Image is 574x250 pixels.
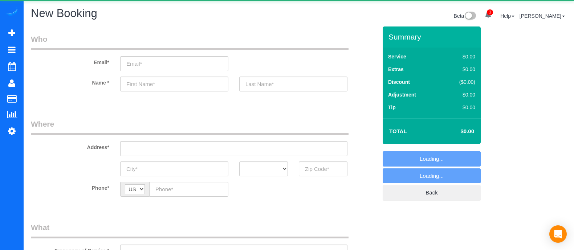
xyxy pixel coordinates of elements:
div: $0.00 [444,91,475,98]
label: Phone* [25,182,115,192]
input: First Name* [120,77,228,91]
a: [PERSON_NAME] [520,13,565,19]
label: Service [388,53,406,60]
a: Beta [454,13,476,19]
label: Extras [388,66,404,73]
label: Adjustment [388,91,416,98]
div: ($0.00) [444,78,475,86]
h3: Summary [388,33,477,41]
img: Automaid Logo [4,7,19,17]
input: Email* [120,56,228,71]
strong: Total [389,128,407,134]
img: New interface [464,12,476,21]
a: 1 [481,7,495,23]
label: Address* [25,141,115,151]
legend: What [31,222,349,238]
legend: Who [31,34,349,50]
div: Open Intercom Messenger [549,225,567,243]
label: Email* [25,56,115,66]
span: 1 [487,9,493,15]
a: Help [500,13,514,19]
input: Zip Code* [299,161,347,176]
div: $0.00 [444,104,475,111]
div: $0.00 [444,66,475,73]
legend: Where [31,119,349,135]
a: Back [383,185,481,200]
input: City* [120,161,228,176]
span: New Booking [31,7,97,20]
label: Name * [25,77,115,86]
input: Phone* [149,182,228,197]
h4: $0.00 [439,128,474,135]
div: $0.00 [444,53,475,60]
label: Discount [388,78,410,86]
input: Last Name* [239,77,347,91]
label: Tip [388,104,396,111]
